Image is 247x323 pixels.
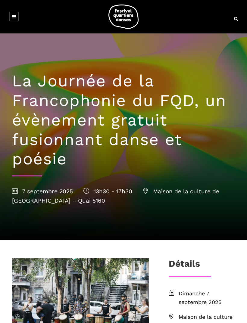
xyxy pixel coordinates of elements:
[12,71,235,169] h1: La Journée de la Francophonie du FQD, un évènement gratuit fusionnant danse et poésie
[83,188,132,195] span: 13h30 - 17h30
[12,188,73,195] span: 7 septembre 2025
[108,5,139,29] img: logo-fqd-med
[12,188,219,204] span: Maison de la culture de [GEOGRAPHIC_DATA] – Quai 5160
[179,289,235,307] span: Dimanche 7 septembre 2025
[169,258,200,273] h3: Détails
